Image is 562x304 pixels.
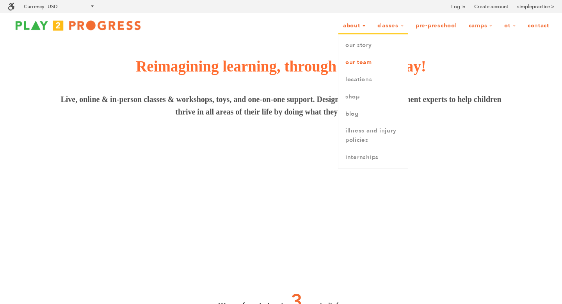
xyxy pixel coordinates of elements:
[338,149,408,166] a: Internships
[517,3,554,11] a: simplepractice >
[338,37,408,54] a: Our Story
[338,54,408,71] a: Our Team
[499,18,521,33] a: OT
[338,122,408,149] a: Illness and Injury Policies
[338,71,408,88] a: Locations
[523,18,554,33] a: Contact
[59,93,503,118] span: Live, online & in-person classes & workshops, toys, and one-on-one support. Designed by child-dev...
[56,190,507,217] span: From pregnancy through preschool and beyond, we're a comprehensive resource for parents and famil...
[451,3,465,11] a: Log in
[24,4,44,9] label: Currency
[372,18,409,33] a: Classes
[8,18,148,33] img: Play2Progress logo
[464,18,498,33] a: Camps
[338,106,408,123] a: Blog
[338,88,408,106] a: Shop
[338,18,371,33] a: About
[411,18,462,33] a: Pre-Preschool
[474,3,508,11] a: Create account
[136,58,426,75] span: Reimagining learning, through sensory play!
